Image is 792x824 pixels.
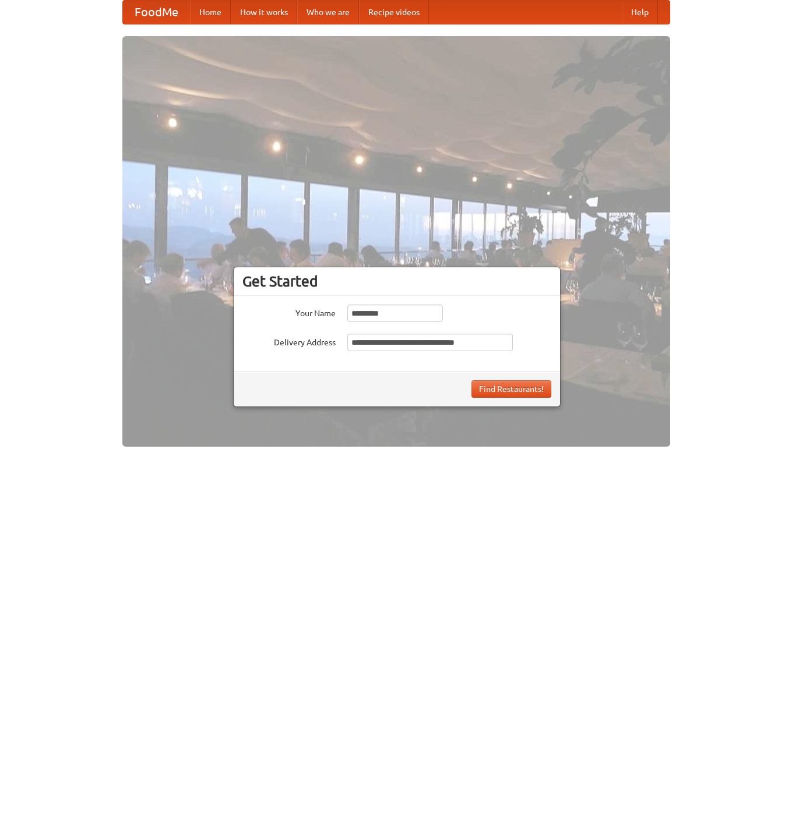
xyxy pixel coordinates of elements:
a: FoodMe [123,1,190,24]
button: Find Restaurants! [471,380,551,398]
label: Delivery Address [242,334,336,348]
a: Recipe videos [359,1,429,24]
h3: Get Started [242,273,551,290]
a: Who we are [297,1,359,24]
label: Your Name [242,305,336,319]
a: Help [622,1,658,24]
a: How it works [231,1,297,24]
a: Home [190,1,231,24]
